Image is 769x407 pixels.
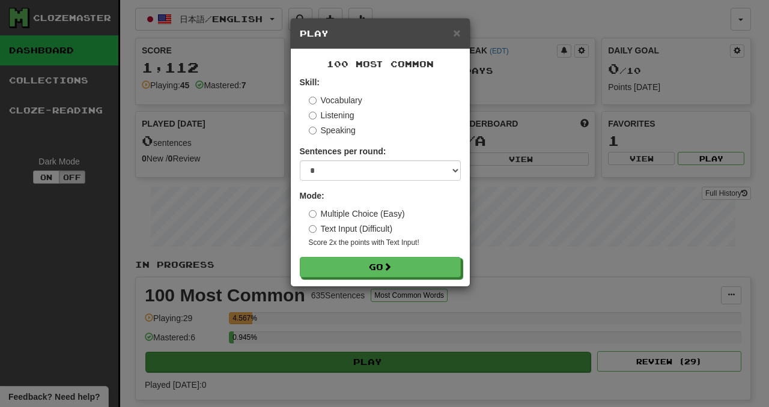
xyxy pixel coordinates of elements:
button: Close [453,26,460,39]
label: Vocabulary [309,94,362,106]
strong: Skill: [300,77,320,87]
h5: Play [300,28,461,40]
input: Text Input (Difficult) [309,225,317,233]
label: Sentences per round: [300,145,386,157]
input: Multiple Choice (Easy) [309,210,317,218]
span: × [453,26,460,40]
label: Text Input (Difficult) [309,223,393,235]
label: Multiple Choice (Easy) [309,208,405,220]
input: Vocabulary [309,97,317,104]
strong: Mode: [300,191,324,200]
label: Listening [309,109,354,121]
input: Speaking [309,127,317,134]
button: Go [300,257,461,277]
span: 100 Most Common [327,59,434,69]
input: Listening [309,112,317,119]
label: Speaking [309,124,356,136]
small: Score 2x the points with Text Input ! [309,238,461,248]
